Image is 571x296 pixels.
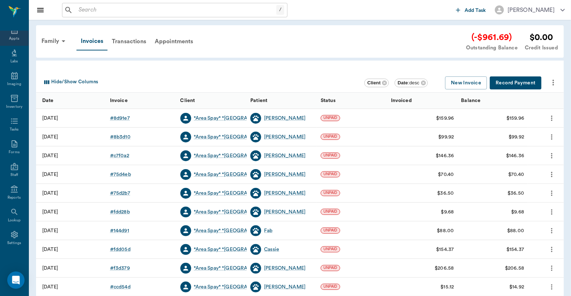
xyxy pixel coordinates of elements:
[9,36,19,41] div: Appts
[42,171,58,178] div: 10/13/25
[321,209,340,214] span: UNPAID
[546,225,558,237] button: more
[264,133,306,141] a: [PERSON_NAME]
[546,112,558,124] button: more
[194,227,280,234] a: *Area Spay* *[GEOGRAPHIC_DATA]*
[150,33,198,50] div: Appointments
[110,265,130,272] a: #f3d379
[546,262,558,274] button: more
[264,283,306,291] a: [PERSON_NAME]
[33,3,48,17] button: Close drawer
[194,171,280,178] div: *Area Spay* *[GEOGRAPHIC_DATA]*
[7,81,21,87] div: Imaging
[8,195,21,200] div: Reports
[508,190,524,197] div: $36.50
[264,190,306,197] div: [PERSON_NAME]
[264,152,306,159] div: [PERSON_NAME]
[321,247,340,252] span: UNPAID
[76,32,107,50] a: Invoices
[110,115,130,122] div: # 8d91e7
[42,115,58,122] div: 10/14/25
[321,190,340,195] span: UNPAID
[264,265,306,272] a: [PERSON_NAME]
[546,281,558,293] button: more
[42,152,58,159] div: 10/13/25
[10,59,18,64] div: Labs
[509,133,524,141] div: $99.92
[37,32,72,50] div: Family
[317,93,387,109] div: Status
[110,283,131,291] a: #ccd54d
[436,115,454,122] div: $159.96
[506,152,524,159] div: $146.36
[110,152,129,159] div: # c7f0a2
[321,228,340,233] span: UNPAID
[444,96,454,106] button: Sort
[194,246,280,253] a: *Area Spay* *[GEOGRAPHIC_DATA]*
[42,90,54,111] div: Date
[107,33,150,50] a: Transactions
[489,3,571,17] button: [PERSON_NAME]
[508,6,555,14] div: [PERSON_NAME]
[321,172,340,177] span: UNPAID
[321,265,340,270] span: UNPAID
[506,246,524,253] div: $154.37
[110,171,131,178] a: #75d4eb
[194,283,280,291] a: *Area Spay* *[GEOGRAPHIC_DATA]*
[264,115,306,122] div: [PERSON_NAME]
[110,208,130,216] div: # fdd28b
[110,171,131,178] div: # 75d4eb
[177,93,247,109] div: Client
[445,76,487,90] button: New Invoice
[194,208,280,216] div: *Area Spay* *[GEOGRAPHIC_DATA]*
[110,227,129,234] div: # 144d91
[110,227,129,234] a: #144d91
[36,93,106,109] div: Date
[547,76,559,89] button: more
[303,96,313,106] button: Sort
[194,152,280,159] a: *Area Spay* *[GEOGRAPHIC_DATA]*
[437,227,454,234] div: $88.00
[525,31,558,44] div: $0.00
[110,246,131,253] a: #fdd05d
[546,168,558,181] button: more
[276,5,284,15] div: /
[110,133,131,141] div: # 8b3d10
[6,104,22,110] div: Inventory
[110,190,130,197] div: # 75d2b7
[7,271,25,289] div: Open Intercom Messenger
[397,80,408,85] b: Date
[110,190,130,197] a: #75d2b7
[546,150,558,162] button: more
[321,153,340,158] span: UNPAID
[264,208,306,216] a: [PERSON_NAME]
[466,31,518,44] div: (-$961.69)
[250,90,267,111] div: Patient
[395,79,428,87] div: Date:desc
[466,44,518,52] div: Outstanding Balance
[110,208,130,216] a: #fdd28b
[321,115,340,120] span: UNPAID
[247,93,317,109] div: Patient
[506,115,524,122] div: $159.96
[546,206,558,218] button: more
[505,265,524,272] div: $206.58
[110,152,129,159] a: #c7f0a2
[194,133,280,141] a: *Area Spay* *[GEOGRAPHIC_DATA]*
[391,90,412,111] div: Invoiced
[546,243,558,256] button: more
[163,96,173,106] button: Sort
[321,90,335,111] div: Status
[546,131,558,143] button: more
[76,5,276,15] input: Search
[264,227,272,234] a: Fab
[438,190,454,197] div: $36.50
[42,227,58,234] div: 10/09/25
[233,96,243,106] button: Sort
